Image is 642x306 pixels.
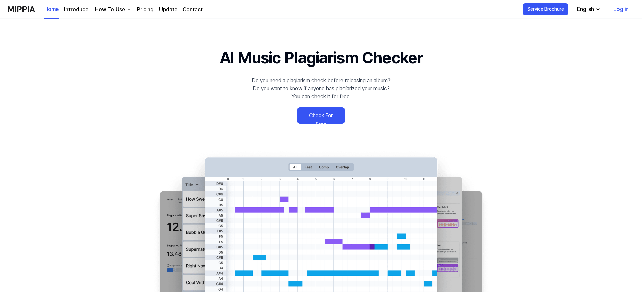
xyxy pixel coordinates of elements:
button: English [571,3,605,16]
button: Service Brochure [523,3,568,15]
a: Pricing [137,6,154,14]
a: Update [159,6,177,14]
a: Contact [183,6,203,14]
img: main Image [146,150,496,292]
a: Introduce [64,6,88,14]
a: Home [44,0,59,19]
a: Check For Free [297,107,345,124]
button: How To Use [94,6,132,14]
div: How To Use [94,6,126,14]
img: down [126,7,132,12]
h1: AI Music Plagiarism Checker [220,46,423,70]
div: English [576,5,595,13]
div: Do you need a plagiarism check before releasing an album? Do you want to know if anyone has plagi... [251,77,391,101]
